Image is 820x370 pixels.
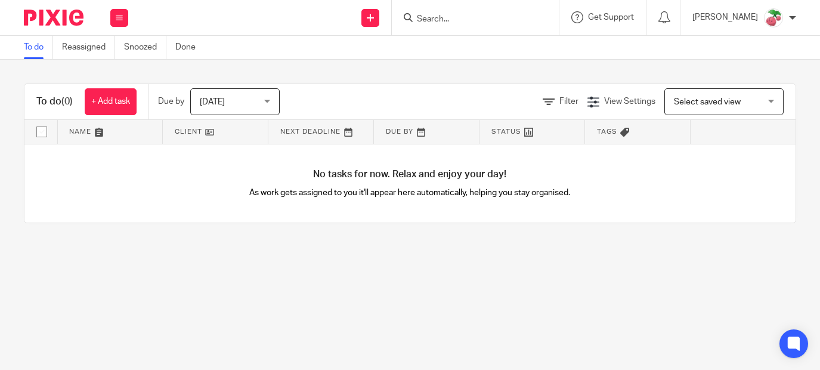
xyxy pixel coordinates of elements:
[559,97,578,106] span: Filter
[61,97,73,106] span: (0)
[674,98,741,106] span: Select saved view
[62,36,115,59] a: Reassigned
[24,10,83,26] img: Pixie
[597,128,617,135] span: Tags
[24,36,53,59] a: To do
[764,8,783,27] img: Cherubi-Pokemon-PNG-Isolated-HD.png
[175,36,205,59] a: Done
[158,95,184,107] p: Due by
[36,95,73,108] h1: To do
[124,36,166,59] a: Snoozed
[24,168,796,181] h4: No tasks for now. Relax and enjoy your day!
[604,97,655,106] span: View Settings
[217,187,603,199] p: As work gets assigned to you it'll appear here automatically, helping you stay organised.
[85,88,137,115] a: + Add task
[200,98,225,106] span: [DATE]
